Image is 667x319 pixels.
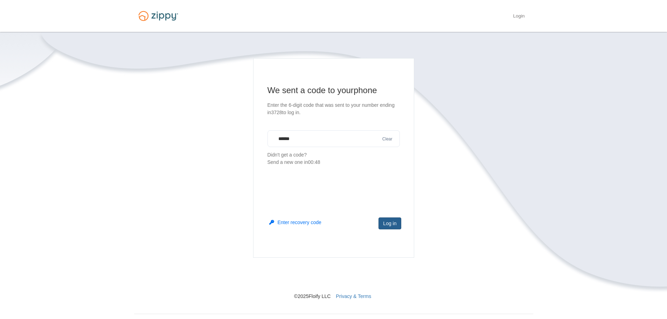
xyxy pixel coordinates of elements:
[378,217,401,229] button: Log in
[269,219,321,226] button: Enter recovery code
[268,102,400,116] p: Enter the 6-digit code that was sent to your number ending in 3728 to log in.
[268,151,400,166] p: Didn't get a code?
[134,258,533,300] nav: © 2025 Floify LLC
[268,85,400,96] h1: We sent a code to your phone
[268,159,400,166] div: Send a new one in 00:48
[380,136,395,143] button: Clear
[336,293,371,299] a: Privacy & Terms
[513,13,524,20] a: Login
[134,8,182,24] img: Logo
